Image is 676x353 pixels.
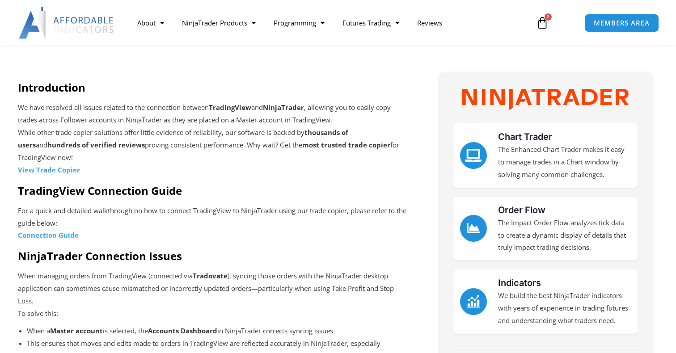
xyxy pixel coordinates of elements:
nav: Menu [128,13,527,33]
a: Programming [265,13,334,33]
span: MEMBERS AREA [594,20,650,26]
p: When managing orders from TradingView (connected via ), syncing those orders with the NinjaTrader... [18,270,409,319]
a: 0 [523,10,562,36]
strong: TradingView Connection Guide [18,183,182,198]
img: LogoAI | Affordable Indicators – NinjaTrader [19,7,115,39]
strong: Tradovate [193,271,228,280]
strong: thousands of users [18,128,348,149]
img: NinjaTrader Wordmark color RGB | Affordable Indicators – NinjaTrader [462,89,628,110]
span: 0 [545,13,552,21]
p: The Enhanced Chart Trader makes it easy to manage trades in a Chart window by solving many common... [498,143,631,181]
a: Connection Guide [18,231,79,240]
strong: hundreds of verified reviews [47,140,145,149]
strong: most trusted trade copier [302,140,390,149]
strong: Accounts Dashboard [148,326,217,335]
p: The Impact Order Flow analyzes tick data to create a dynamic display of details that truly impact... [498,217,631,254]
a: Indicators [498,277,541,288]
strong: View Trade Copier [18,165,80,174]
strong: NinjaTrader [263,103,304,112]
a: About [128,13,173,33]
a: Order Flow [498,205,545,215]
p: For a quick and detailed walkthrough on how to connect TradingView to NinjaTrader using our trade... [18,205,409,242]
strong: TradingView [209,103,251,112]
p: We have resolved all issues related to the connection between and , allowing you to easily copy t... [18,101,409,176]
p: We build the best NinjaTrader indicators with years of experience in trading futures and understa... [498,290,631,327]
a: Order Flow [460,215,487,242]
a: Futures Trading [334,13,408,33]
strong: Introduction [18,80,85,95]
strong: Master account [50,326,103,335]
a: MEMBERS AREA [584,14,659,32]
a: Chart Trader [460,142,487,169]
a: Indicators [460,288,487,315]
strong: NinjaTrader Connection Issues [18,248,182,263]
a: NinjaTrader Products [173,13,265,33]
a: Reviews [408,13,451,33]
a: Chart Trader [498,131,552,142]
li: When a is selected, the in NinjaTrader corrects syncing issues. [27,325,400,337]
